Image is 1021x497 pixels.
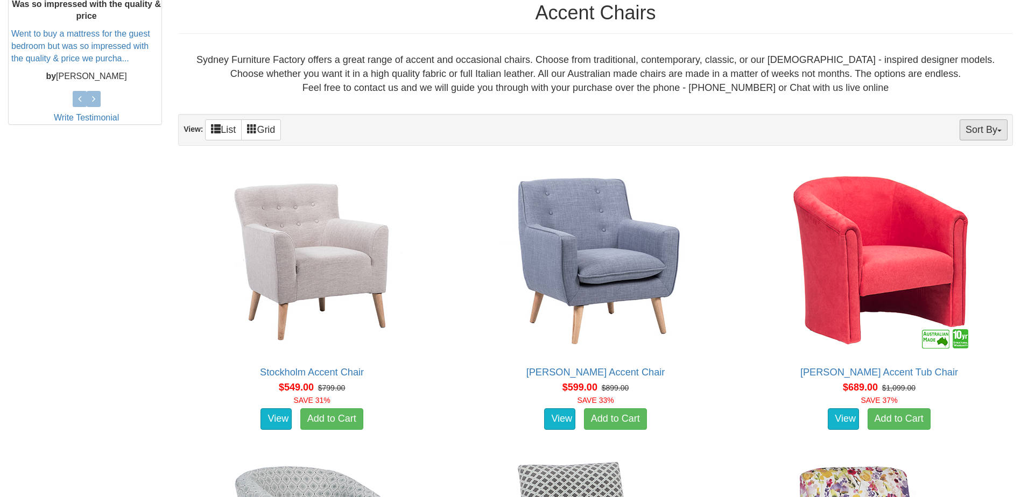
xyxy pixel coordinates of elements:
[279,382,314,393] span: $549.00
[602,384,629,392] del: $899.00
[828,408,859,430] a: View
[577,396,614,404] font: SAVE 33%
[544,408,575,430] a: View
[11,30,150,63] a: Went to buy a mattress for the guest bedroom but was so impressed with the quality & price we pur...
[861,396,897,404] font: SAVE 37%
[960,119,1008,140] button: Sort By
[184,125,203,134] strong: View:
[562,382,597,393] span: $599.00
[783,162,976,356] img: Chester Accent Tub Chair
[526,367,665,378] a: [PERSON_NAME] Accent Chair
[54,113,119,122] a: Write Testimonial
[300,408,363,430] a: Add to Cart
[241,119,281,140] a: Grid
[294,396,330,404] font: SAVE 31%
[882,384,916,392] del: $1,099.00
[584,408,647,430] a: Add to Cart
[499,162,693,356] img: Claudia Accent Chair
[178,2,1013,24] h1: Accent Chairs
[11,70,161,83] p: [PERSON_NAME]
[46,72,56,81] b: by
[868,408,931,430] a: Add to Cart
[318,384,346,392] del: $799.00
[260,408,292,430] a: View
[187,53,1004,95] div: Sydney Furniture Factory offers a great range of accent and occasional chairs. Choose from tradit...
[260,367,364,378] a: Stockholm Accent Chair
[800,367,958,378] a: [PERSON_NAME] Accent Tub Chair
[215,162,409,356] img: Stockholm Accent Chair
[205,119,242,140] a: List
[843,382,878,393] span: $689.00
